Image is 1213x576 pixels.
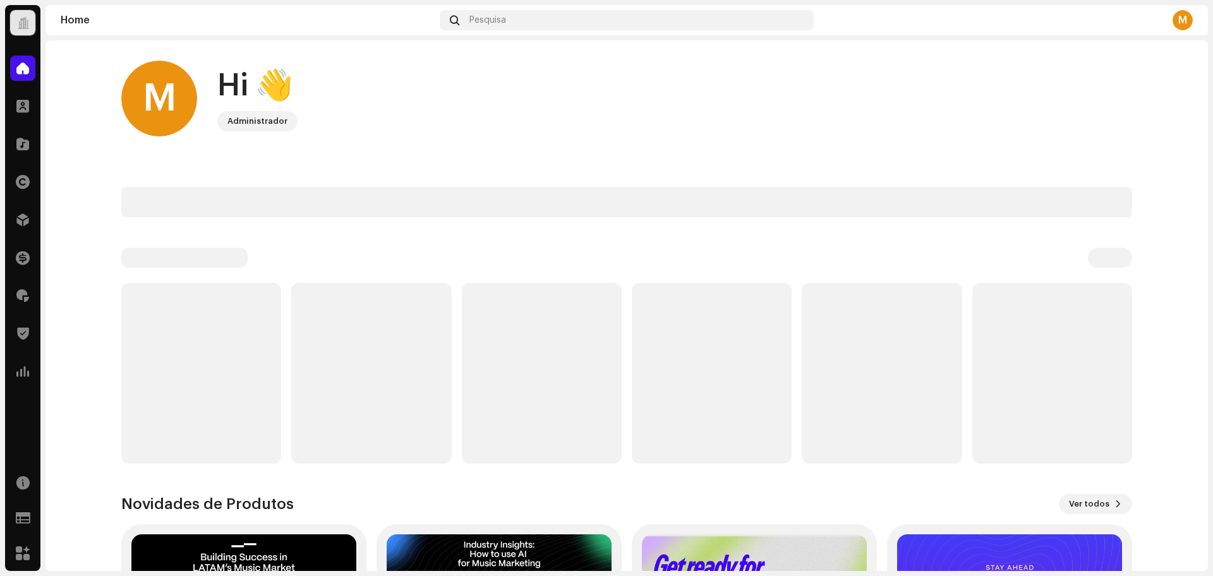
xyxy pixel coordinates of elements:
span: Ver todos [1069,491,1109,517]
div: M [121,61,197,136]
span: Pesquisa [469,15,506,25]
button: Ver todos [1059,494,1132,514]
div: Home [61,15,435,25]
div: Administrador [227,114,287,129]
div: M [1173,10,1193,30]
h3: Novidades de Produtos [121,494,294,514]
div: Hi 👋 [217,66,298,106]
